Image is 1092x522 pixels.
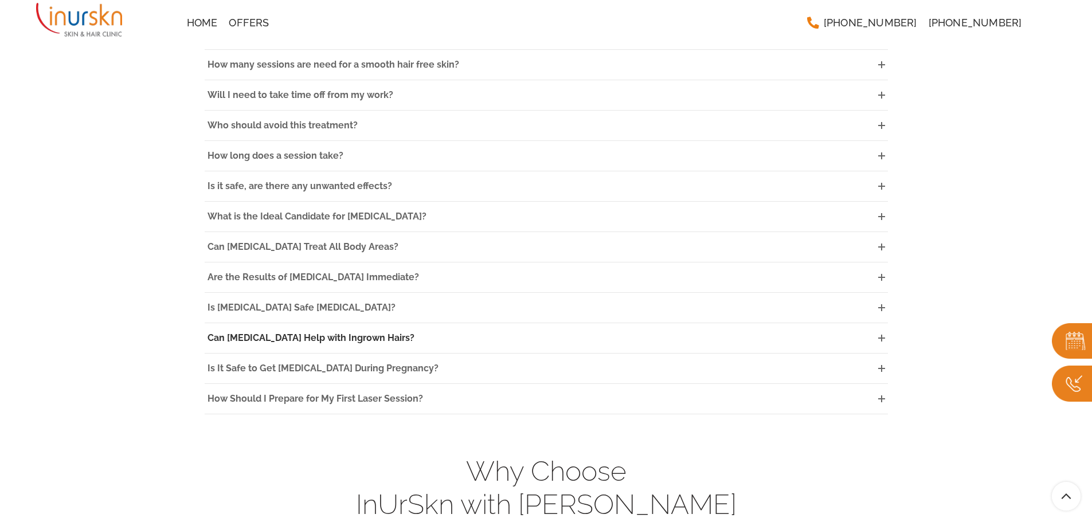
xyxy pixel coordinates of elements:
[9,455,1083,521] h4: Why Choose InUrSkn with [PERSON_NAME]
[208,211,426,222] span: What is the Ideal Candidate for [MEDICAL_DATA]?
[187,18,218,28] span: Home
[223,11,275,34] a: Offers
[205,232,888,262] a: Can [MEDICAL_DATA] Treat All Body Areas?
[205,171,888,201] a: Is it safe, are there any unwanted effects?
[208,180,392,191] span: Is it safe, are there any unwanted effects?
[205,323,888,353] a: Can [MEDICAL_DATA] Help with Ingrown Hairs?
[929,18,1022,28] span: [PHONE_NUMBER]
[205,141,888,171] a: How long does a session take?
[181,11,224,34] a: Home
[824,18,917,28] span: [PHONE_NUMBER]
[208,332,414,343] span: Can [MEDICAL_DATA] Help with Ingrown Hairs?
[208,89,393,100] span: Will I need to take time off from my work?
[923,11,1028,34] a: [PHONE_NUMBER]
[208,363,439,374] span: Is It Safe to Get [MEDICAL_DATA] During Pregnancy?
[208,393,423,404] span: How Should I Prepare for My First Laser Session?
[1052,482,1081,511] a: Scroll To Top
[208,272,419,282] span: Are the Results of [MEDICAL_DATA] Immediate?
[208,150,343,161] span: How long does a session take?
[229,18,269,28] span: Offers
[205,293,888,323] a: Is [MEDICAL_DATA] Safe [MEDICAL_DATA]?
[801,11,923,34] a: [PHONE_NUMBER]
[205,80,888,110] a: Will I need to take time off from my work?
[205,384,888,414] a: How Should I Prepare for My First Laser Session?
[208,302,396,313] span: Is [MEDICAL_DATA] Safe [MEDICAL_DATA]?
[205,262,888,292] a: Are the Results of [MEDICAL_DATA] Immediate?
[208,59,459,70] span: How many sessions are need for a smooth hair free skin?
[205,111,888,140] a: Who should avoid this treatment?
[208,241,398,252] span: Can [MEDICAL_DATA] Treat All Body Areas?
[205,50,888,80] a: How many sessions are need for a smooth hair free skin?
[208,120,358,131] span: Who should avoid this treatment?
[205,354,888,383] a: Is It Safe to Get [MEDICAL_DATA] During Pregnancy?
[205,202,888,231] a: What is the Ideal Candidate for [MEDICAL_DATA]?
